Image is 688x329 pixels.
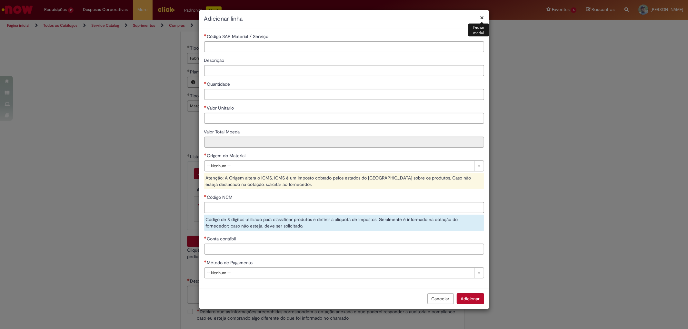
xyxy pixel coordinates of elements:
[207,236,237,242] span: Conta contábil
[204,153,207,156] span: Necessários
[207,268,471,278] span: -- Nenhum --
[207,105,235,111] span: Valor Unitário
[204,129,241,135] span: Somente leitura - Valor Total Moeda
[480,14,484,21] button: Fechar modal
[204,65,484,76] input: Descrição
[204,34,207,36] span: Necessários
[204,260,207,263] span: Necessários
[204,89,484,100] input: Quantidade
[204,195,207,197] span: Necessários
[204,57,226,63] span: Descrição
[207,153,247,159] span: Origem do Material
[468,24,489,36] div: Fechar modal
[207,34,270,39] span: Código SAP Material / Serviço
[427,293,454,304] button: Cancelar
[204,236,207,239] span: Necessários
[207,260,254,266] span: Método de Pagamento
[204,202,484,213] input: Código NCM
[204,15,484,23] h2: Adicionar linha
[204,113,484,124] input: Valor Unitário
[457,293,484,304] button: Adicionar
[204,82,207,84] span: Necessários
[204,105,207,108] span: Necessários
[207,81,232,87] span: Quantidade
[207,161,471,171] span: -- Nenhum --
[204,215,484,231] div: Código de 8 dígitos utilizado para classificar produtos e definir a alíquota de impostos. Geralme...
[204,41,484,52] input: Código SAP Material / Serviço
[204,173,484,189] div: Atenção: A Origem altera o ICMS. ICMS é um imposto cobrado pelos estados do [GEOGRAPHIC_DATA] sob...
[207,194,234,200] span: Código NCM
[204,137,484,148] input: Valor Total Moeda
[204,244,484,255] input: Conta contábil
